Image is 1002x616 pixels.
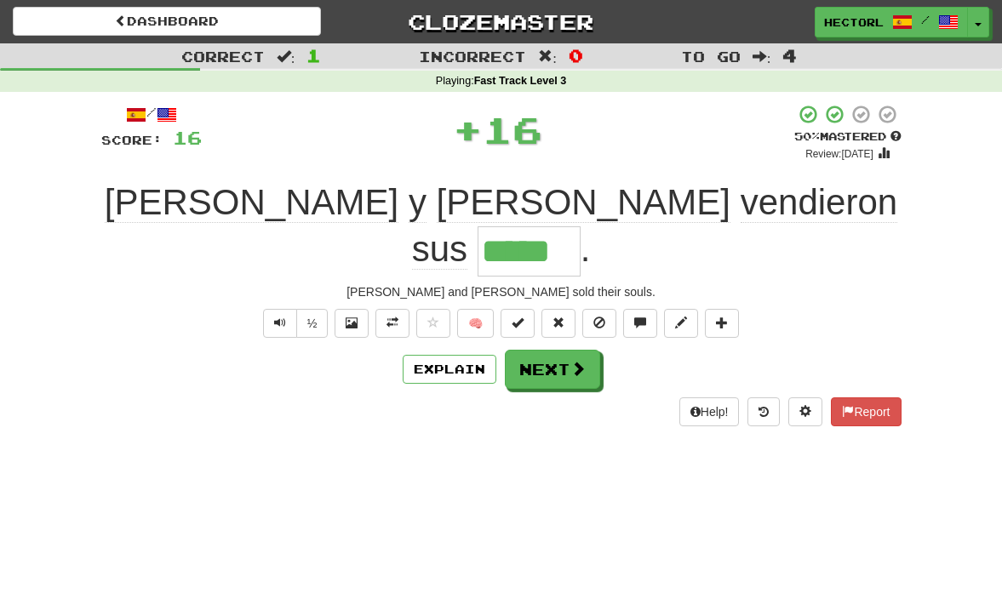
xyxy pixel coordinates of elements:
[831,397,901,426] button: Report
[105,182,398,223] span: [PERSON_NAME]
[501,309,535,338] button: Set this sentence to 100% Mastered (alt+m)
[705,309,739,338] button: Add to collection (alt+a)
[101,104,202,125] div: /
[263,309,297,338] button: Play sentence audio (ctl+space)
[260,309,329,338] div: Text-to-speech controls
[453,104,483,155] span: +
[581,229,591,269] span: .
[419,48,526,65] span: Incorrect
[794,129,902,145] div: Mastered
[782,45,797,66] span: 4
[538,49,557,64] span: :
[753,49,771,64] span: :
[679,397,740,426] button: Help!
[416,309,450,338] button: Favorite sentence (alt+f)
[794,129,820,143] span: 50 %
[346,7,655,37] a: Clozemaster
[824,14,884,30] span: hectorl
[409,182,427,223] span: y
[101,283,902,300] div: [PERSON_NAME] and [PERSON_NAME] sold their souls.
[173,127,202,148] span: 16
[623,309,657,338] button: Discuss sentence (alt+u)
[437,182,730,223] span: [PERSON_NAME]
[483,108,542,151] span: 16
[569,45,583,66] span: 0
[505,350,600,389] button: Next
[457,309,494,338] button: 🧠
[101,133,163,147] span: Score:
[412,229,467,270] span: sus
[681,48,741,65] span: To go
[582,309,616,338] button: Ignore sentence (alt+i)
[474,75,567,87] strong: Fast Track Level 3
[296,309,329,338] button: ½
[403,355,496,384] button: Explain
[13,7,321,36] a: Dashboard
[335,309,369,338] button: Show image (alt+x)
[805,148,873,160] small: Review: [DATE]
[375,309,409,338] button: Toggle translation (alt+t)
[747,397,780,426] button: Round history (alt+y)
[181,48,265,65] span: Correct
[741,182,897,223] span: vendieron
[306,45,321,66] span: 1
[921,14,930,26] span: /
[815,7,968,37] a: hectorl /
[664,309,698,338] button: Edit sentence (alt+d)
[277,49,295,64] span: :
[541,309,575,338] button: Reset to 0% Mastered (alt+r)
